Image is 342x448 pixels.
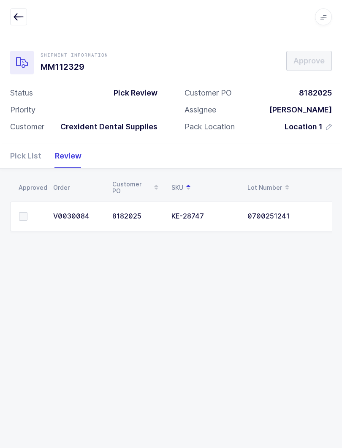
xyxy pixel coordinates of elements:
[10,105,35,115] div: Priority
[286,51,332,71] button: Approve
[247,180,322,195] div: Lot Number
[10,88,33,98] div: Status
[247,213,322,220] div: 0700251241
[41,60,108,74] h1: MM112329
[299,88,332,97] span: 8182025
[112,180,161,195] div: Customer PO
[285,122,332,132] button: Location 1
[10,144,48,168] div: Pick List
[53,184,102,191] div: Order
[171,180,237,195] div: SKU
[48,144,81,168] div: Review
[171,213,237,220] div: KE-28747
[263,105,332,115] div: [PERSON_NAME]
[185,122,235,132] div: Pack Location
[185,88,232,98] div: Customer PO
[41,52,108,58] div: Shipment Information
[10,122,44,132] div: Customer
[112,213,161,220] div: 8182025
[285,122,323,132] span: Location 1
[19,184,43,191] div: Approved
[107,88,157,98] div: Pick Review
[185,105,216,115] div: Assignee
[54,122,157,132] div: Crexident Dental Supplies
[53,213,102,220] div: V0030084
[293,55,325,66] span: Approve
